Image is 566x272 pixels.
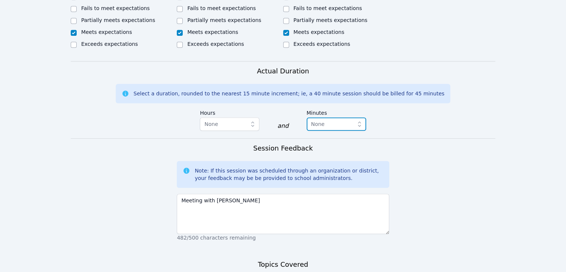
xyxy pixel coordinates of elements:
[277,121,288,130] div: and
[257,66,309,76] h3: Actual Duration
[294,5,362,11] label: Fails to meet expectations
[187,29,238,35] label: Meets expectations
[187,41,244,47] label: Exceeds expectations
[253,143,313,154] h3: Session Feedback
[177,194,389,234] textarea: Meeting with [PERSON_NAME]
[187,17,261,23] label: Partially meets expectations
[307,106,366,117] label: Minutes
[294,41,350,47] label: Exceeds expectations
[81,17,155,23] label: Partially meets expectations
[81,41,138,47] label: Exceeds expectations
[294,29,345,35] label: Meets expectations
[187,5,256,11] label: Fails to meet expectations
[81,5,150,11] label: Fails to meet expectations
[177,234,389,241] p: 482/500 characters remaining
[294,17,368,23] label: Partially meets expectations
[200,106,259,117] label: Hours
[204,121,218,127] span: None
[195,167,383,182] div: Note: If this session was scheduled through an organization or district, your feedback may be be ...
[81,29,132,35] label: Meets expectations
[258,259,308,270] h3: Topics Covered
[134,90,444,97] div: Select a duration, rounded to the nearest 15 minute increment; ie, a 40 minute session should be ...
[311,121,325,127] span: None
[307,117,366,131] button: None
[200,117,259,131] button: None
